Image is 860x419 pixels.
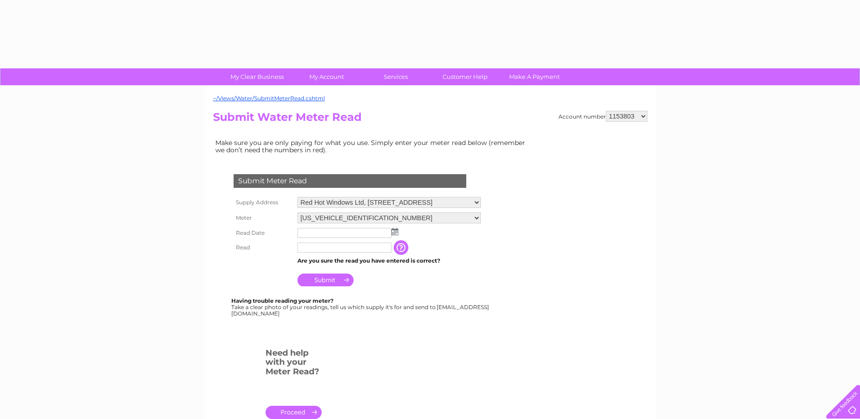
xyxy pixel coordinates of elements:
[231,226,295,240] th: Read Date
[358,68,433,85] a: Services
[231,210,295,226] th: Meter
[266,347,322,381] h3: Need help with your Meter Read?
[231,297,334,304] b: Having trouble reading your meter?
[266,406,322,419] a: .
[558,111,647,122] div: Account number
[231,298,490,316] div: Take a clear photo of your readings, tell us which supply it's for and send to [EMAIL_ADDRESS][DO...
[297,274,354,286] input: Submit
[391,228,398,235] img: ...
[427,68,503,85] a: Customer Help
[394,240,410,255] input: Information
[295,255,483,267] td: Are you sure the read you have entered is correct?
[219,68,295,85] a: My Clear Business
[231,240,295,255] th: Read
[213,111,647,128] h2: Submit Water Meter Read
[213,95,325,102] a: ~/Views/Water/SubmitMeterRead.cshtml
[289,68,364,85] a: My Account
[231,195,295,210] th: Supply Address
[497,68,572,85] a: Make A Payment
[213,137,532,156] td: Make sure you are only paying for what you use. Simply enter your meter read below (remember we d...
[234,174,466,188] div: Submit Meter Read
